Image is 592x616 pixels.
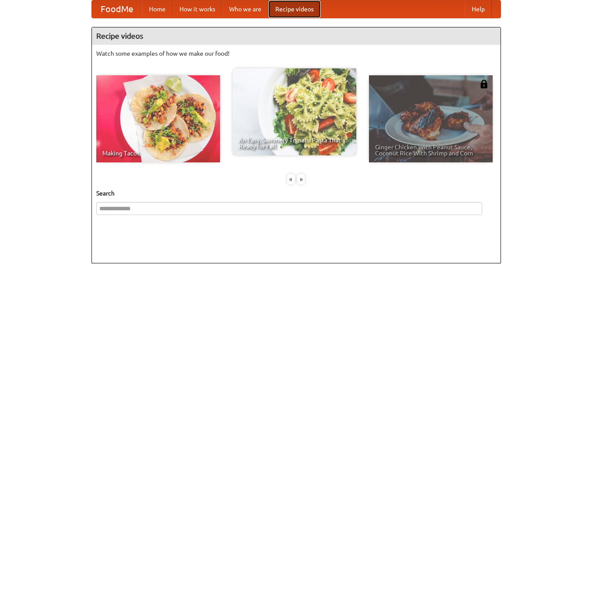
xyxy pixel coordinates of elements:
div: » [297,174,305,185]
h4: Recipe videos [92,27,501,45]
p: Watch some examples of how we make our food! [96,49,496,58]
a: Help [465,0,492,18]
img: 483408.png [480,80,488,88]
a: Who we are [222,0,268,18]
a: Recipe videos [268,0,321,18]
h5: Search [96,189,496,198]
div: « [287,174,295,185]
span: An Easy, Summery Tomato Pasta That's Ready for Fall [239,137,350,149]
span: Making Tacos [102,150,214,156]
a: FoodMe [92,0,142,18]
a: How it works [173,0,222,18]
a: Home [142,0,173,18]
a: An Easy, Summery Tomato Pasta That's Ready for Fall [233,68,356,155]
a: Making Tacos [96,75,220,162]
